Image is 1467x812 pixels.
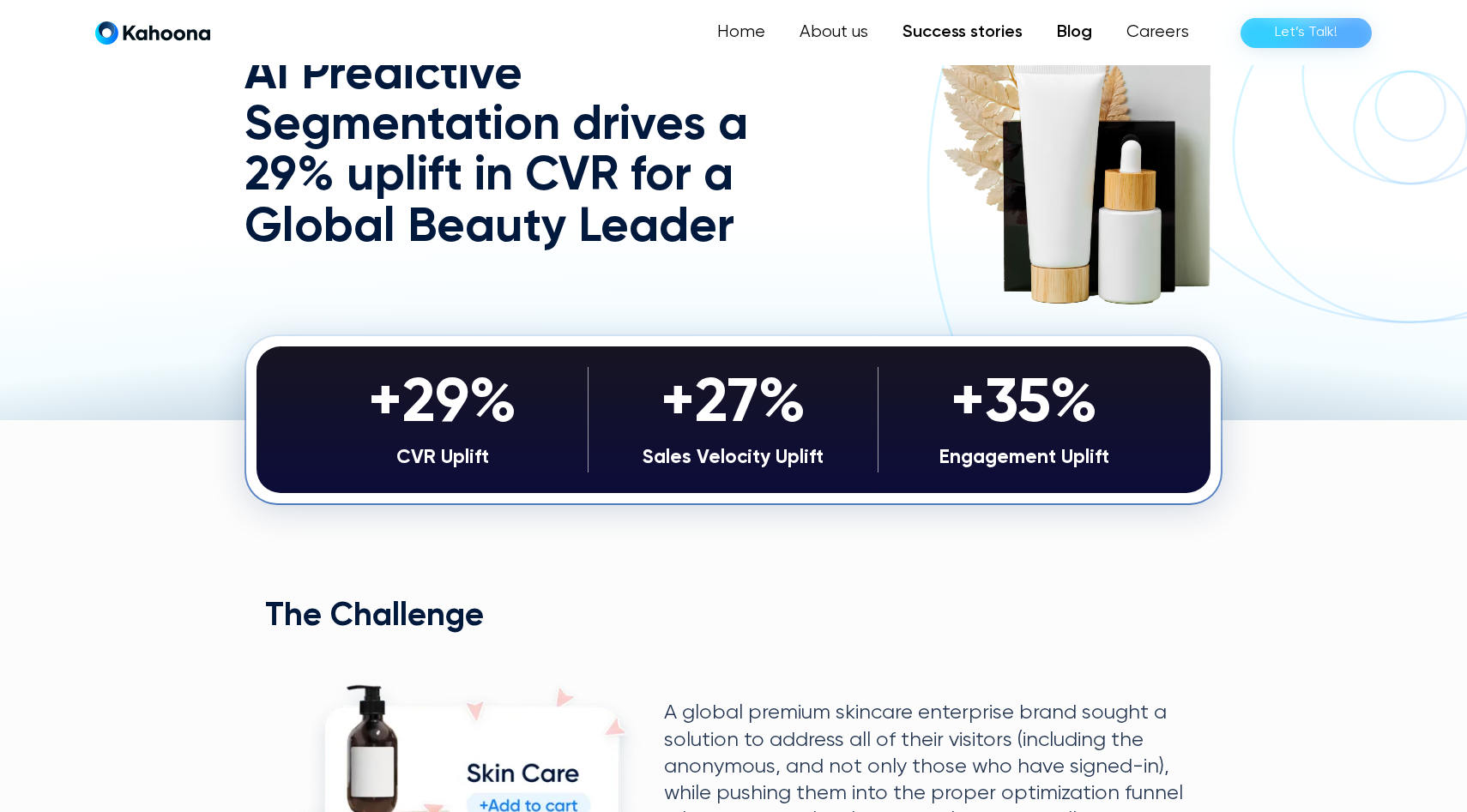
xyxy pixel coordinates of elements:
[887,367,1161,442] div: +35%
[700,15,782,50] a: Home
[95,21,210,45] a: home
[1109,15,1206,50] a: Careers
[265,598,1202,637] h2: The Challenge
[306,367,579,442] div: +29%
[597,442,870,473] div: Sales Velocity Uplift
[1275,19,1337,46] div: Let’s Talk!
[244,51,848,254] h1: AI Predictive Segmentation drives a 29% uplift in CVR for a Global Beauty Leader
[597,367,870,442] div: +27%
[1040,15,1109,50] a: Blog
[306,442,579,473] div: CVR Uplift
[887,442,1161,473] div: Engagement Uplift
[782,15,885,50] a: About us
[1241,18,1372,48] a: Let’s Talk!
[885,15,1040,50] a: Success stories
